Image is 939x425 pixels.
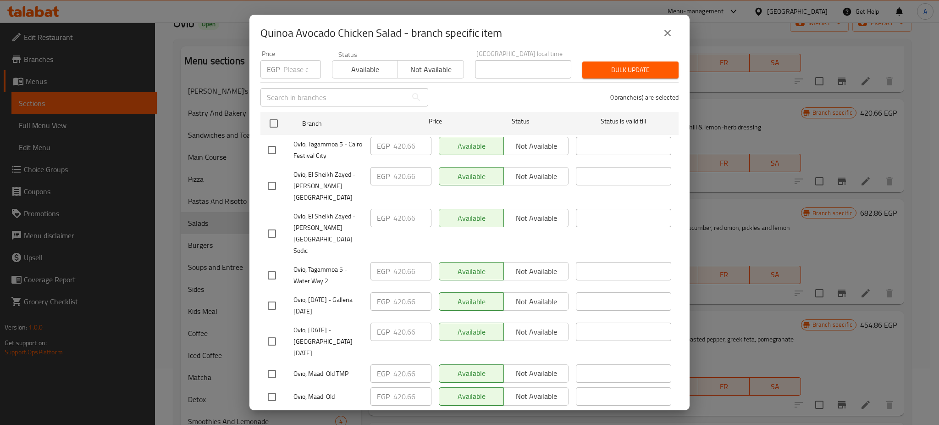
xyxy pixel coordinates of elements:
[377,368,390,379] p: EGP
[398,60,464,78] button: Not available
[657,22,679,44] button: close
[576,116,671,127] span: Status is valid till
[377,212,390,224] p: EGP
[302,118,398,129] span: Branch
[283,60,321,78] input: Please enter price
[393,292,431,311] input: Please enter price
[393,167,431,185] input: Please enter price
[260,26,502,40] h2: Quinoa Avocado Chicken Salad - branch specific item
[293,391,363,403] span: Ovio, Maadi Old
[293,169,363,203] span: Ovio, El Sheikh Zayed - [PERSON_NAME][GEOGRAPHIC_DATA]
[393,209,431,227] input: Please enter price
[336,63,394,76] span: Available
[393,262,431,280] input: Please enter price
[377,171,390,182] p: EGP
[377,326,390,337] p: EGP
[393,137,431,155] input: Please enter price
[393,387,431,406] input: Please enter price
[393,323,431,341] input: Please enter price
[260,88,407,106] input: Search in branches
[393,364,431,383] input: Please enter price
[377,296,390,307] p: EGP
[377,391,390,402] p: EGP
[293,139,363,162] span: Ovio, Tagammoa 5 - Cairo Festival City
[293,264,363,287] span: Ovio, Tagammoa 5 - Water Way 2
[267,64,280,75] p: EGP
[377,266,390,277] p: EGP
[405,116,466,127] span: Price
[582,62,679,78] button: Bulk update
[293,294,363,317] span: Ovio, [DATE] - Galleria [DATE]
[402,63,460,76] span: Not available
[590,64,671,76] span: Bulk update
[293,368,363,380] span: Ovio, Maadi Old TMP
[610,93,679,102] p: 0 branche(s) are selected
[293,211,363,257] span: Ovio, El Sheikh Zayed - [PERSON_NAME][GEOGRAPHIC_DATA] Sodic
[473,116,569,127] span: Status
[377,140,390,151] p: EGP
[293,324,363,359] span: Ovio, [DATE] - [GEOGRAPHIC_DATA] [DATE]
[332,60,398,78] button: Available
